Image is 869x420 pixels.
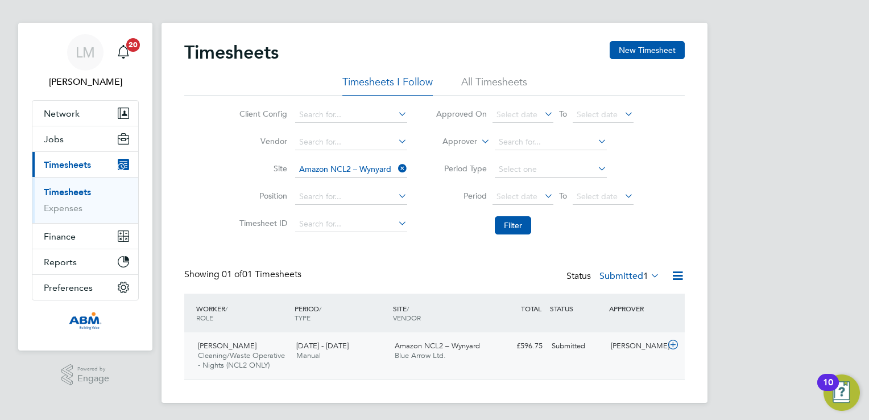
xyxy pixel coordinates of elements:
[76,45,95,60] span: LM
[225,304,227,313] span: /
[236,136,287,146] label: Vendor
[390,298,489,328] div: SITE
[295,134,407,150] input: Search for...
[643,270,648,282] span: 1
[32,224,138,249] button: Finance
[436,109,487,119] label: Approved On
[495,216,531,234] button: Filter
[495,162,607,178] input: Select one
[236,163,287,174] label: Site
[32,34,139,89] a: LM[PERSON_NAME]
[319,304,321,313] span: /
[126,38,140,52] span: 20
[556,188,570,203] span: To
[395,341,480,351] span: Amazon NCL2 – Wynyard
[547,298,606,319] div: STATUS
[295,189,407,205] input: Search for...
[61,364,110,386] a: Powered byEngage
[236,109,287,119] label: Client Config
[32,101,138,126] button: Network
[488,337,547,356] div: £596.75
[577,191,618,201] span: Select date
[393,313,421,322] span: VENDOR
[112,34,135,71] a: 20
[32,249,138,274] button: Reports
[461,75,527,96] li: All Timesheets
[426,136,477,147] label: Approver
[556,106,570,121] span: To
[44,159,91,170] span: Timesheets
[342,75,433,96] li: Timesheets I Follow
[77,374,109,384] span: Engage
[407,304,409,313] span: /
[69,312,102,330] img: abm1-logo-retina.png
[395,351,446,360] span: Blue Arrow Ltd.
[32,177,138,223] div: Timesheets
[236,218,287,228] label: Timesheet ID
[496,109,537,120] span: Select date
[823,382,833,397] div: 10
[295,313,311,322] span: TYPE
[577,109,618,120] span: Select date
[32,126,138,151] button: Jobs
[295,107,407,123] input: Search for...
[44,187,91,197] a: Timesheets
[606,337,665,356] div: [PERSON_NAME]
[566,269,662,285] div: Status
[44,257,77,267] span: Reports
[44,203,82,213] a: Expenses
[547,337,606,356] div: Submitted
[436,163,487,174] label: Period Type
[198,341,256,351] span: [PERSON_NAME]
[32,75,139,89] span: Lynne Morgan
[610,41,685,59] button: New Timesheet
[198,351,285,370] span: Cleaning/Waste Operative - Nights (NCL2 ONLY)
[44,282,93,293] span: Preferences
[296,351,321,360] span: Manual
[296,341,349,351] span: [DATE] - [DATE]
[599,270,660,282] label: Submitted
[44,108,80,119] span: Network
[292,298,390,328] div: PERIOD
[521,304,541,313] span: TOTAL
[606,298,665,319] div: APPROVER
[436,191,487,201] label: Period
[77,364,109,374] span: Powered by
[184,269,304,281] div: Showing
[295,162,407,178] input: Search for...
[196,313,213,322] span: ROLE
[44,231,76,242] span: Finance
[184,41,279,64] h2: Timesheets
[295,216,407,232] input: Search for...
[824,374,860,411] button: Open Resource Center, 10 new notifications
[32,152,138,177] button: Timesheets
[44,134,64,145] span: Jobs
[193,298,292,328] div: WORKER
[222,269,242,280] span: 01 of
[18,23,152,351] nav: Main navigation
[222,269,301,280] span: 01 Timesheets
[236,191,287,201] label: Position
[32,312,139,330] a: Go to home page
[496,191,537,201] span: Select date
[495,134,607,150] input: Search for...
[32,275,138,300] button: Preferences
